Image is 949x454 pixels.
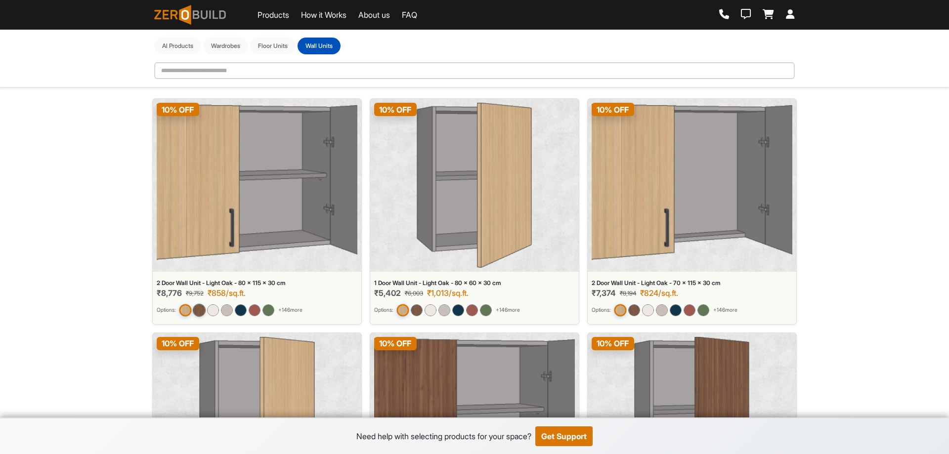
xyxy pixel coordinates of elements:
[154,5,226,25] img: ZeroBuild logo
[592,289,616,298] span: ₹7,374
[697,304,709,316] img: 2 Door Wall Unit - English Green - 70 x 115 x 30 cm
[592,103,634,116] span: 10 % OFF
[587,98,797,325] a: 2 Door Wall Unit - Light Oak - 70 x 115 x 30 cm10% OFF2 Door Wall Unit - Light Oak - 70 x 115 x 3...
[592,306,610,314] small: Options:
[374,103,417,116] span: 10 % OFF
[452,304,464,316] img: 1 Door Wall Unit - Graphite Blue - 80 x 60 x 30 cm
[535,426,593,446] button: Get Support
[157,337,199,350] span: 10 % OFF
[262,304,274,316] img: 2 Door Wall Unit - English Green - 80 x 115 x 30 cm
[157,306,175,314] small: Options:
[684,304,695,316] img: 2 Door Wall Unit - Earth Brown - 70 x 115 x 30 cm
[496,306,520,314] span: + 146 more
[480,304,492,316] img: 1 Door Wall Unit - English Green - 80 x 60 x 30 cm
[374,306,393,314] small: Options:
[396,304,409,316] img: 1 Door Wall Unit - Light Oak - 80 x 60 x 30 cm
[656,304,668,316] img: 2 Door Wall Unit - Sandstone - 70 x 115 x 30 cm
[186,289,204,298] span: ₹9,752
[203,38,248,54] button: Wardrobes
[425,304,436,316] img: 1 Door Wall Unit - Ivory Cream - 80 x 60 x 30 cm
[438,304,450,316] img: 1 Door Wall Unit - Sandstone - 80 x 60 x 30 cm
[592,280,792,287] div: 2 Door Wall Unit - Light Oak - 70 x 115 x 30 cm
[614,304,626,316] img: 2 Door Wall Unit - Light Oak - 70 x 115 x 30 cm
[405,289,423,298] span: ₹6,003
[374,280,575,287] div: 1 Door Wall Unit - Light Oak - 80 x 60 x 30 cm
[301,9,346,21] a: How it Works
[249,304,260,316] img: 2 Door Wall Unit - Earth Brown - 80 x 115 x 30 cm
[374,337,417,350] span: 10 % OFF
[670,304,682,316] img: 2 Door Wall Unit - Graphite Blue - 70 x 115 x 30 cm
[179,304,191,316] img: 2 Door Wall Unit - Light Oak - 80 x 115 x 30 cm
[221,304,233,316] img: 2 Door Wall Unit - Sandstone - 80 x 115 x 30 cm
[157,103,199,116] span: 10 % OFF
[642,304,654,316] img: 2 Door Wall Unit - Ivory Cream - 70 x 115 x 30 cm
[628,304,640,316] img: 2 Door Wall Unit - Walnut Brown - 70 x 115 x 30 cm
[278,306,302,314] span: + 146 more
[235,304,247,316] img: 2 Door Wall Unit - Graphite Blue - 80 x 115 x 30 cm
[427,289,469,298] div: ₹1,013/sq.ft.
[466,304,478,316] img: 1 Door Wall Unit - Earth Brown - 80 x 60 x 30 cm
[157,103,357,268] img: 2 Door Wall Unit - Light Oak - 80 x 115 x 30 cm
[154,38,201,54] button: Al Products
[152,98,362,325] a: 2 Door Wall Unit - Light Oak - 80 x 115 x 30 cm10% OFF2 Door Wall Unit - Light Oak - 80 x 115 x 3...
[356,430,531,442] div: Need help with selecting products for your space?
[207,304,219,316] img: 2 Door Wall Unit - Ivory Cream - 80 x 115 x 30 cm
[298,38,341,54] button: Wall Units
[250,38,296,54] button: Floor Units
[786,9,795,20] a: Login
[640,289,678,298] div: ₹824/sq.ft.
[417,103,532,268] img: 1 Door Wall Unit - Light Oak - 80 x 60 x 30 cm
[157,280,357,287] div: 2 Door Wall Unit - Light Oak - 80 x 115 x 30 cm
[411,304,423,316] img: 1 Door Wall Unit - Walnut Brown - 80 x 60 x 30 cm
[374,289,401,298] span: ₹5,402
[208,289,246,298] div: ₹858/sq.ft.
[358,9,390,21] a: About us
[193,303,206,316] img: 2 Door Wall Unit - Walnut Brown - 80 x 115 x 30 cm
[258,9,289,21] a: Products
[592,103,792,268] img: 2 Door Wall Unit - Light Oak - 70 x 115 x 30 cm
[370,98,579,325] a: 1 Door Wall Unit - Light Oak - 80 x 60 x 30 cm10% OFF1 Door Wall Unit - Light Oak - 80 x 60 x 30 ...
[620,289,636,298] span: ₹8,194
[592,337,634,350] span: 10 % OFF
[402,9,417,21] a: FAQ
[713,306,737,314] span: + 146 more
[157,289,182,298] span: ₹8,776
